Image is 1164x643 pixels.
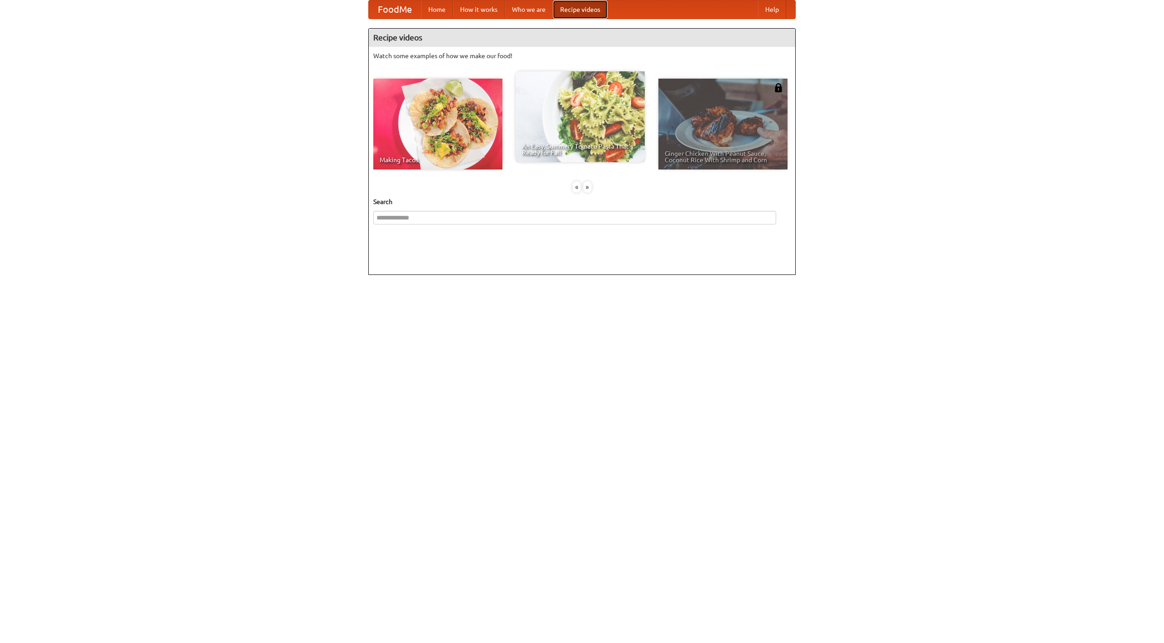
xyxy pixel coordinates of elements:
a: How it works [453,0,505,19]
span: Making Tacos [380,157,496,163]
span: An Easy, Summery Tomato Pasta That's Ready for Fall [522,143,638,156]
div: » [583,181,592,193]
p: Watch some examples of how we make our food! [373,51,791,60]
h4: Recipe videos [369,29,795,47]
a: Who we are [505,0,553,19]
a: Help [758,0,786,19]
div: « [572,181,581,193]
a: Recipe videos [553,0,607,19]
a: Home [421,0,453,19]
a: Making Tacos [373,79,502,169]
a: FoodMe [369,0,421,19]
a: An Easy, Summery Tomato Pasta That's Ready for Fall [516,71,645,162]
img: 483408.png [774,83,783,92]
h5: Search [373,197,791,206]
